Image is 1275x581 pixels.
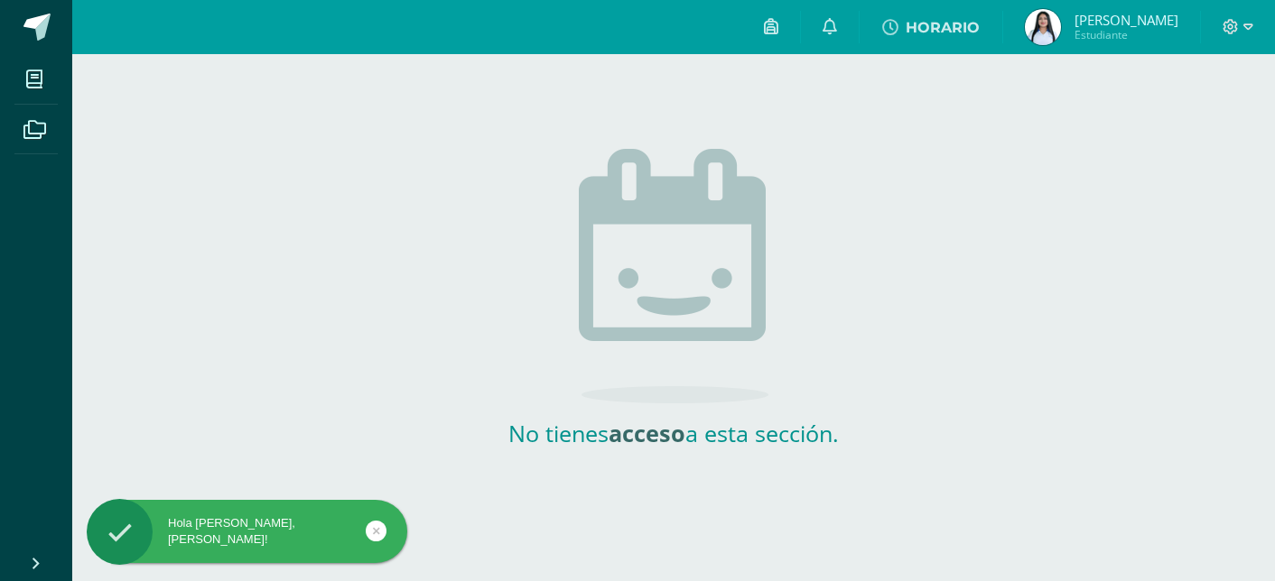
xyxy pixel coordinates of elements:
h2: No tienes a esta sección. [493,418,854,448]
strong: acceso [609,418,685,448]
div: Hola [PERSON_NAME], [PERSON_NAME]! [87,515,407,548]
span: Estudiante [1075,27,1178,42]
span: HORARIO [906,19,980,36]
img: 47f264ab4f4bda5f81ed132c1f52aede.png [1025,9,1061,45]
span: [PERSON_NAME] [1075,11,1178,29]
img: no_activities.png [579,149,768,403]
